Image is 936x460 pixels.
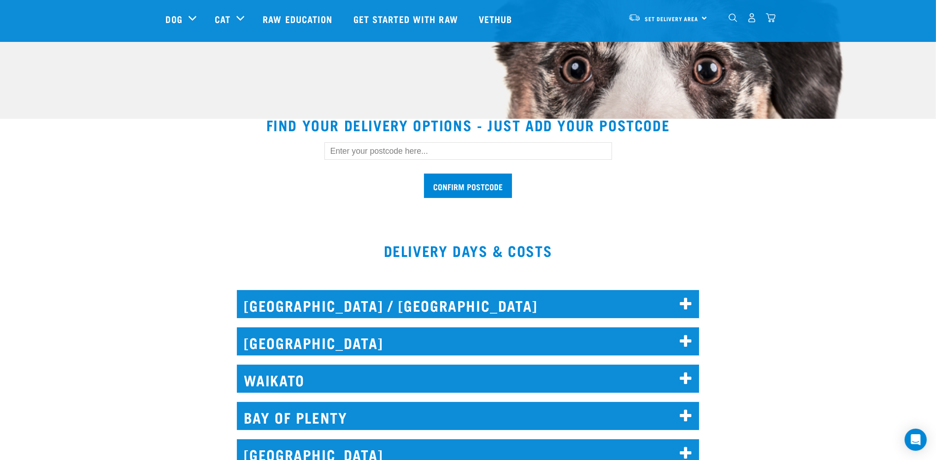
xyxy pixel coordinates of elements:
[729,13,737,22] img: home-icon-1@2x.png
[344,0,470,37] a: Get started with Raw
[11,116,925,133] h2: Find your delivery options - just add your postcode
[766,13,776,23] img: home-icon@2x.png
[747,13,757,23] img: user.png
[166,12,182,26] a: Dog
[424,174,512,198] input: Confirm postcode
[905,429,927,451] div: Open Intercom Messenger
[253,0,344,37] a: Raw Education
[645,17,699,20] span: Set Delivery Area
[628,13,641,22] img: van-moving.png
[215,12,230,26] a: Cat
[324,142,612,160] input: Enter your postcode here...
[470,0,524,37] a: Vethub
[237,327,700,355] h2: [GEOGRAPHIC_DATA]
[237,290,700,318] h2: [GEOGRAPHIC_DATA] / [GEOGRAPHIC_DATA]
[237,402,700,430] h2: BAY OF PLENTY
[237,365,700,393] h2: WAIKATO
